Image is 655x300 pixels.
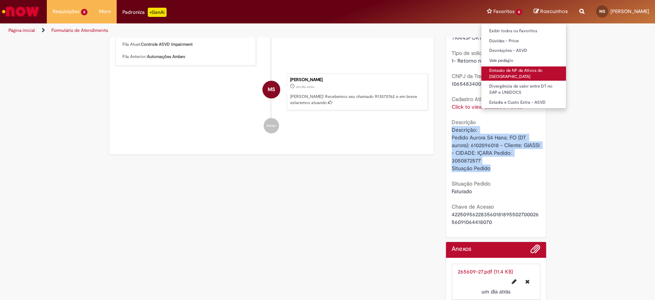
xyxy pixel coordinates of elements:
[599,9,605,14] span: MS
[452,96,490,103] b: Cadastro Ativos
[141,41,193,47] b: Controle ASVD Impairment
[482,288,510,295] time: 29/09/2025 12:00:54
[452,188,472,195] span: Faturado
[481,37,566,45] a: Dúvidas - Price
[452,119,476,126] b: Descrição
[507,275,521,288] button: Editar nome de arquivo 265609-27.pdf
[493,8,514,15] span: Favoritos
[268,80,275,99] span: MS
[452,211,539,225] span: 42250956228356018189550270002656091064418070
[6,23,431,38] ul: Trilhas de página
[452,180,490,187] b: Situação Pedido
[534,8,568,15] a: Rascunhos
[481,98,566,107] a: Estadia e Custo Extra - ASVD
[115,73,428,110] li: MARCOS SCANTAMBURLO
[610,8,649,15] span: [PERSON_NAME]
[482,288,510,295] span: um dia atrás
[452,73,510,80] b: CNPJ da Transportadora
[1,4,40,19] img: ServiceNow
[452,80,492,87] span: 10654834000174
[458,268,513,275] a: 265609-27.pdf (11.4 KB)
[481,23,566,109] ul: Favoritos
[122,23,250,60] p: Olá, , Seu chamado foi transferido de fila. Fila Atual: Fila Anterior:
[481,27,566,35] a: Exibir todos os Favoritos
[530,244,540,258] button: Adicionar anexos
[452,27,522,41] span: RODOCARGAS LOGISTICA E TRANSPORTES
[296,85,314,89] span: um dia atrás
[262,81,280,98] div: MARCOS SCANTAMBURLO
[481,46,566,55] a: Devoluções - ASVD
[122,8,167,17] div: Padroniza
[51,27,108,33] a: Formulário de Atendimento
[148,8,167,17] p: +GenAi
[481,82,566,96] a: Divergência de valor entre DT no SAP e UNIDOCS
[452,203,494,210] b: Chave de Acesso
[452,126,541,172] span: Descrição: Pedido Aurora S4 Hana; FO (DT aurora): 6102096018 - Cliente: GIASSI - CIDADE: IÇARA Pe...
[481,56,566,65] a: Vale pedágio
[99,8,111,15] span: More
[296,85,314,89] time: 29/09/2025 10:35:20
[452,50,497,56] b: Tipo de solicitação
[53,8,79,15] span: Requisições
[540,8,568,15] span: Rascunhos
[8,27,35,33] a: Página inicial
[452,57,493,64] span: 1- Retorno no ato
[516,9,522,15] span: 6
[147,54,185,60] b: Automações Ambev
[521,275,534,288] button: Excluir 265609-27.pdf
[290,78,424,82] div: [PERSON_NAME]
[481,66,566,81] a: Emissão de NF de Ativos do [GEOGRAPHIC_DATA]
[290,94,424,106] p: [PERSON_NAME]! Recebemos seu chamado R13575762 e em breve estaremos atuando.
[452,246,471,253] h2: Anexos
[452,103,522,110] a: Click to view Cadastro Ativos
[81,9,87,15] span: 6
